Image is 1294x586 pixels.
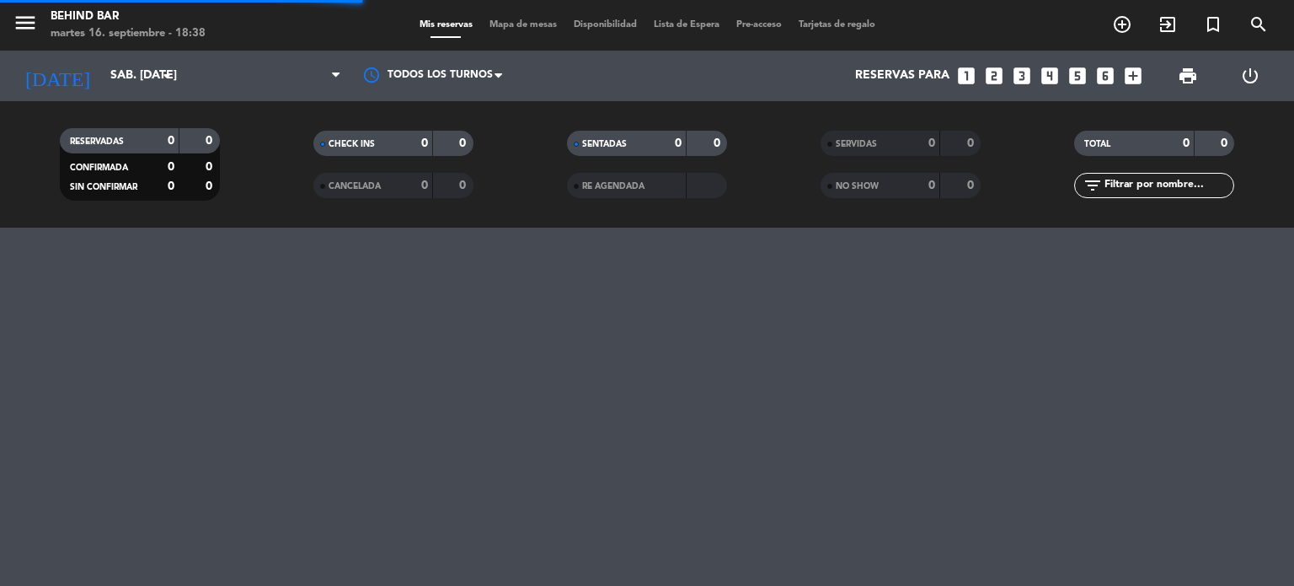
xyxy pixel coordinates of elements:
[1112,14,1132,35] i: add_circle_outline
[459,180,469,191] strong: 0
[728,20,790,30] span: Pre-acceso
[168,161,174,173] strong: 0
[421,180,428,191] strong: 0
[1183,137,1190,149] strong: 0
[675,137,682,149] strong: 0
[51,8,206,25] div: Behind Bar
[411,20,481,30] span: Mis reservas
[70,164,128,172] span: CONFIRMADA
[565,20,645,30] span: Disponibilidad
[168,180,174,192] strong: 0
[13,10,38,41] button: menu
[13,57,102,94] i: [DATE]
[329,140,375,148] span: CHECK INS
[157,66,177,86] i: arrow_drop_down
[1039,65,1061,87] i: looks_4
[13,10,38,35] i: menu
[582,140,627,148] span: SENTADAS
[928,137,935,149] strong: 0
[967,180,977,191] strong: 0
[967,137,977,149] strong: 0
[1219,51,1281,101] div: LOG OUT
[1178,66,1198,86] span: print
[481,20,565,30] span: Mapa de mesas
[1084,140,1110,148] span: TOTAL
[1203,14,1223,35] i: turned_in_not
[421,137,428,149] strong: 0
[582,182,644,191] span: RE AGENDADA
[70,183,137,191] span: SIN CONFIRMAR
[855,69,949,83] span: Reservas para
[206,135,216,147] strong: 0
[70,137,124,146] span: RESERVADAS
[1158,14,1178,35] i: exit_to_app
[1094,65,1116,87] i: looks_6
[1103,176,1233,195] input: Filtrar por nombre...
[836,182,879,191] span: NO SHOW
[51,25,206,42] div: martes 16. septiembre - 18:38
[836,140,877,148] span: SERVIDAS
[1067,65,1088,87] i: looks_5
[1011,65,1033,87] i: looks_3
[714,137,724,149] strong: 0
[1083,175,1103,196] i: filter_list
[1249,14,1269,35] i: search
[983,65,1005,87] i: looks_two
[1122,65,1144,87] i: add_box
[206,180,216,192] strong: 0
[168,135,174,147] strong: 0
[459,137,469,149] strong: 0
[955,65,977,87] i: looks_one
[1221,137,1231,149] strong: 0
[1240,66,1260,86] i: power_settings_new
[329,182,381,191] span: CANCELADA
[790,20,884,30] span: Tarjetas de regalo
[928,180,935,191] strong: 0
[206,161,216,173] strong: 0
[645,20,728,30] span: Lista de Espera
